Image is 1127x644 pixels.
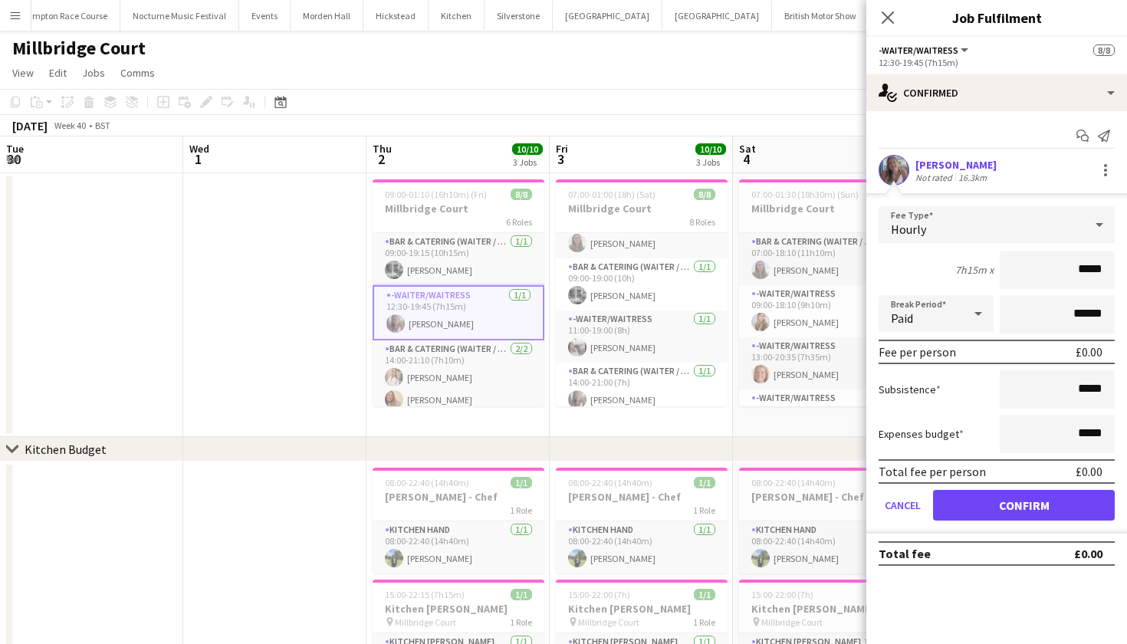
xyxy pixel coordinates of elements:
[6,63,40,83] a: View
[1074,546,1102,561] div: £0.00
[291,1,363,31] button: Morden Hall
[370,150,392,168] span: 2
[578,616,639,628] span: Millbridge Court
[512,143,543,155] span: 10/10
[363,1,429,31] button: Hickstead
[568,589,630,600] span: 15:00-22:00 (7h)
[485,1,553,31] button: Silverstone
[556,310,728,363] app-card-role: -Waiter/Waitress1/111:00-19:00 (8h)[PERSON_NAME]
[51,120,89,131] span: Week 40
[739,285,911,337] app-card-role: -Waiter/Waitress1/109:00-18:10 (9h10m)[PERSON_NAME]
[739,233,911,285] app-card-role: Bar & Catering (Waiter / waitress)1/107:00-18:10 (11h10m)[PERSON_NAME]
[43,63,73,83] a: Edit
[95,120,110,131] div: BST
[761,616,823,628] span: Millbridge Court
[866,8,1127,28] h3: Job Fulfilment
[568,477,652,488] span: 08:00-22:40 (14h40m)
[373,142,392,156] span: Thu
[511,477,532,488] span: 1/1
[891,310,913,326] span: Paid
[739,337,911,389] app-card-role: -Waiter/Waitress1/113:00-20:35 (7h35m)[PERSON_NAME]
[429,1,485,31] button: Kitchen
[879,44,971,56] button: -Waiter/Waitress
[955,263,994,277] div: 7h15m x
[373,468,544,573] div: 08:00-22:40 (14h40m)1/1[PERSON_NAME] - Chef1 RoleKitchen Hand1/108:00-22:40 (14h40m)[PERSON_NAME]
[373,340,544,415] app-card-role: Bar & Catering (Waiter / waitress)2/214:00-21:10 (7h10m)[PERSON_NAME][PERSON_NAME]
[12,66,34,80] span: View
[510,616,532,628] span: 1 Role
[556,468,728,573] app-job-card: 08:00-22:40 (14h40m)1/1[PERSON_NAME] - Chef1 RoleKitchen Hand1/108:00-22:40 (14h40m)[PERSON_NAME]
[693,616,715,628] span: 1 Role
[373,179,544,406] app-job-card: 09:00-01:10 (16h10m) (Fri)8/8Millbridge Court6 RolesBar & Catering (Waiter / waitress)1/109:00-19...
[737,150,756,168] span: 4
[510,504,532,516] span: 1 Role
[751,189,859,200] span: 07:00-01:30 (18h30m) (Sun)
[866,74,1127,111] div: Confirmed
[879,464,986,479] div: Total fee per person
[4,150,24,168] span: 30
[556,206,728,258] app-card-role: Bar & Catering (Waiter / waitress)1/107:00-11:00 (4h)[PERSON_NAME]
[739,179,911,406] app-job-card: 07:00-01:30 (18h30m) (Sun)8/8Millbridge Court8 RolesBar & Catering (Waiter / waitress)1/107:00-18...
[694,477,715,488] span: 1/1
[751,477,836,488] span: 08:00-22:40 (14h40m)
[373,202,544,215] h3: Millbridge Court
[12,37,146,60] h1: Millbridge Court
[689,216,715,228] span: 8 Roles
[385,589,465,600] span: 15:00-22:15 (7h15m)
[373,233,544,285] app-card-role: Bar & Catering (Waiter / waitress)1/109:00-19:15 (10h15m)[PERSON_NAME]
[385,477,469,488] span: 08:00-22:40 (14h40m)
[189,142,209,156] span: Wed
[556,521,728,573] app-card-role: Kitchen Hand1/108:00-22:40 (14h40m)[PERSON_NAME]
[879,427,964,441] label: Expenses budget
[76,63,111,83] a: Jobs
[772,1,869,31] button: British Motor Show
[879,383,941,396] label: Subsistence
[662,1,772,31] button: [GEOGRAPHIC_DATA]
[696,156,725,168] div: 3 Jobs
[695,143,726,155] span: 10/10
[751,589,813,600] span: 15:00-22:00 (7h)
[511,189,532,200] span: 8/8
[915,158,997,172] div: [PERSON_NAME]
[1076,344,1102,360] div: £0.00
[187,150,209,168] span: 1
[373,490,544,504] h3: [PERSON_NAME] - Chef
[553,1,662,31] button: [GEOGRAPHIC_DATA]
[739,490,911,504] h3: [PERSON_NAME] - Chef
[739,468,911,573] app-job-card: 08:00-22:40 (14h40m)1/1[PERSON_NAME] - Chef1 RoleKitchen Hand1/108:00-22:40 (14h40m)[PERSON_NAME]
[12,118,48,133] div: [DATE]
[739,521,911,573] app-card-role: Kitchen Hand1/108:00-22:40 (14h40m)[PERSON_NAME]
[25,442,107,457] div: Kitchen Budget
[385,189,487,200] span: 09:00-01:10 (16h10m) (Fri)
[739,602,911,616] h3: Kitchen [PERSON_NAME]
[915,172,955,183] div: Not rated
[8,1,120,31] button: Plumpton Race Course
[739,389,911,442] app-card-role: -Waiter/Waitress1/113:00-22:15 (9h15m)
[694,589,715,600] span: 1/1
[556,258,728,310] app-card-role: Bar & Catering (Waiter / waitress)1/109:00-19:00 (10h)[PERSON_NAME]
[556,202,728,215] h3: Millbridge Court
[1076,464,1102,479] div: £0.00
[891,222,926,237] span: Hourly
[506,216,532,228] span: 6 Roles
[556,142,568,156] span: Fri
[1093,44,1115,56] span: 8/8
[82,66,105,80] span: Jobs
[114,63,161,83] a: Comms
[556,602,728,616] h3: Kitchen [PERSON_NAME]
[556,490,728,504] h3: [PERSON_NAME] - Chef
[568,189,655,200] span: 07:00-01:00 (18h) (Sat)
[395,616,456,628] span: Millbridge Court
[120,66,155,80] span: Comms
[694,189,715,200] span: 8/8
[556,363,728,415] app-card-role: Bar & Catering (Waiter / waitress)1/114:00-21:00 (7h)[PERSON_NAME]
[739,202,911,215] h3: Millbridge Court
[556,179,728,406] div: 07:00-01:00 (18h) (Sat)8/8Millbridge Court8 RolesBar & Catering (Waiter / waitress)1/107:00-11:00...
[693,504,715,516] span: 1 Role
[933,490,1115,521] button: Confirm
[879,44,958,56] span: -Waiter/Waitress
[373,602,544,616] h3: Kitchen [PERSON_NAME]
[120,1,239,31] button: Nocturne Music Festival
